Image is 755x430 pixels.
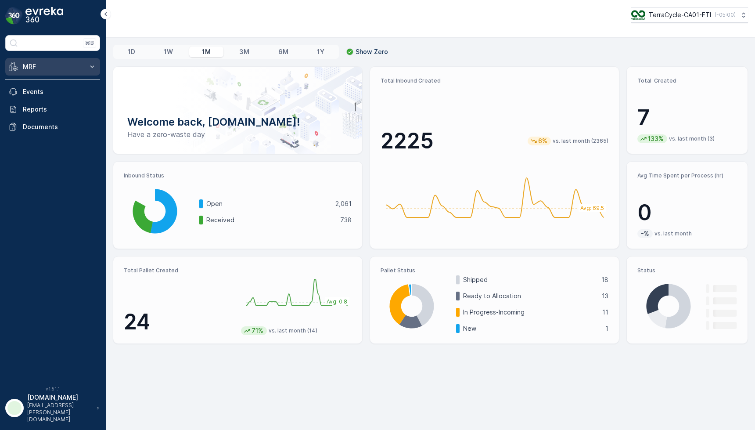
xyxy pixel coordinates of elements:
p: 3M [239,47,249,56]
p: 7 [637,105,737,131]
p: 18 [601,275,608,284]
p: Received [206,216,334,224]
div: TT [7,401,22,415]
p: Ready to Allocation [463,292,596,300]
p: Events [23,87,97,96]
p: [DOMAIN_NAME] [27,393,92,402]
p: 1M [202,47,211,56]
p: Welcome back, [DOMAIN_NAME]! [127,115,348,129]
p: -% [640,229,650,238]
p: Documents [23,123,97,131]
p: 1W [164,47,173,56]
p: 133% [647,134,665,143]
p: 1 [605,324,608,333]
p: Open [206,199,330,208]
p: [EMAIL_ADDRESS][PERSON_NAME][DOMAIN_NAME] [27,402,92,423]
p: ( -05:00 ) [715,11,736,18]
p: Have a zero-waste day [127,129,348,140]
button: MRF [5,58,100,76]
a: Reports [5,101,100,118]
img: logo_dark-DEwI_e13.png [25,7,63,25]
img: TC_BVHiTW6.png [631,10,645,20]
p: 2225 [381,128,434,154]
p: Total Pallet Created [124,267,234,274]
p: 1Y [317,47,324,56]
a: Documents [5,118,100,136]
p: 6% [537,137,548,145]
p: 1D [128,47,135,56]
button: TT[DOMAIN_NAME][EMAIL_ADDRESS][PERSON_NAME][DOMAIN_NAME] [5,393,100,423]
p: New [463,324,600,333]
p: vs. last month (2365) [553,137,608,145]
p: In Progress-Incoming [463,308,597,317]
p: 24 [124,309,234,335]
p: MRF [23,62,83,71]
p: TerraCycle-CA01-FTI [649,11,711,19]
p: Show Zero [356,47,388,56]
span: v 1.51.1 [5,386,100,391]
p: Reports [23,105,97,114]
p: 2,061 [335,199,352,208]
p: 71% [251,326,264,335]
p: 738 [340,216,352,224]
p: ⌘B [85,40,94,47]
p: Avg Time Spent per Process (hr) [637,172,737,179]
p: Inbound Status [124,172,352,179]
img: logo [5,7,23,25]
p: Shipped [463,275,596,284]
p: Status [637,267,737,274]
a: Events [5,83,100,101]
p: 6M [278,47,288,56]
p: vs. last month [654,230,692,237]
p: vs. last month (14) [269,327,317,334]
p: Total Inbound Created [381,77,608,84]
p: 13 [602,292,608,300]
p: 0 [637,199,737,226]
p: Pallet Status [381,267,608,274]
p: 11 [602,308,608,317]
button: TerraCycle-CA01-FTI(-05:00) [631,7,748,23]
p: vs. last month (3) [669,135,715,142]
p: Total Created [637,77,737,84]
